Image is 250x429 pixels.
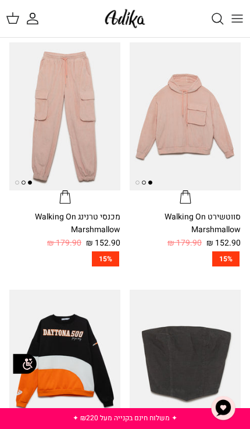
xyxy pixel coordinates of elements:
[9,211,120,237] div: מכנסי טרנינג Walking On Marshmallow
[47,237,81,250] span: 179.90 ₪
[86,237,120,250] span: 152.90 ₪
[224,6,250,31] button: Toggle menu
[167,237,202,250] span: 179.90 ₪
[9,42,120,205] a: מכנסי טרנינג Walking On Marshmallow
[73,413,177,423] a: ✦ משלוח חינם בקנייה מעל ₪220 ✦
[130,211,241,250] a: סווטשירט Walking On Marshmallow 152.90 ₪ 179.90 ₪
[130,42,241,205] a: סווטשירט Walking On Marshmallow
[206,391,241,426] button: צ'אט
[102,6,148,31] img: Adika IL
[26,6,51,31] a: החשבון שלי
[212,251,240,266] span: 15%
[9,348,41,380] img: accessibility_icon02.svg
[199,6,224,31] a: חיפוש
[130,251,241,266] a: 15%
[130,211,241,237] div: סווטשירט Walking On Marshmallow
[92,251,119,266] span: 15%
[9,251,120,266] a: 15%
[9,211,120,250] a: מכנסי טרנינג Walking On Marshmallow 152.90 ₪ 179.90 ₪
[206,237,241,250] span: 152.90 ₪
